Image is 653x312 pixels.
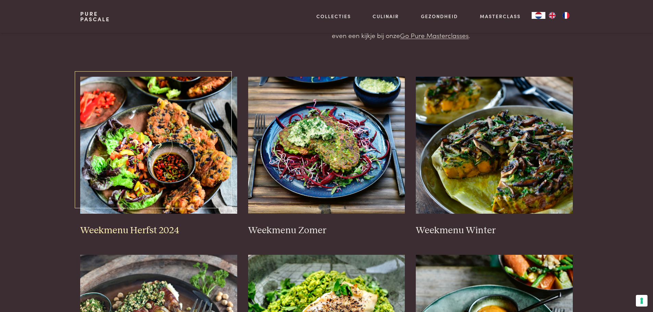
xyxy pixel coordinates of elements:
[400,30,469,40] a: Go Pure Masterclasses
[80,77,237,236] a: Weekmenu Herfst 2024 Weekmenu Herfst 2024
[80,77,237,214] img: Weekmenu Herfst 2024
[545,12,573,19] ul: Language list
[316,13,351,20] a: Collecties
[532,12,573,19] aside: Language selected: Nederlands
[416,77,573,214] img: Weekmenu Winter
[248,77,405,236] a: Weekmenu Zomer Weekmenu Zomer
[545,12,559,19] a: EN
[248,77,405,214] img: Weekmenu Zomer
[248,225,405,237] h3: Weekmenu Zomer
[80,11,110,22] a: PurePascale
[80,225,237,237] h3: Weekmenu Herfst 2024
[416,77,573,236] a: Weekmenu Winter Weekmenu Winter
[421,13,458,20] a: Gezondheid
[480,13,521,20] a: Masterclass
[532,12,545,19] div: Language
[532,12,545,19] a: NL
[636,295,648,307] button: Uw voorkeuren voor toestemming voor trackingtechnologieën
[559,12,573,19] a: FR
[416,225,573,237] h3: Weekmenu Winter
[373,13,399,20] a: Culinair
